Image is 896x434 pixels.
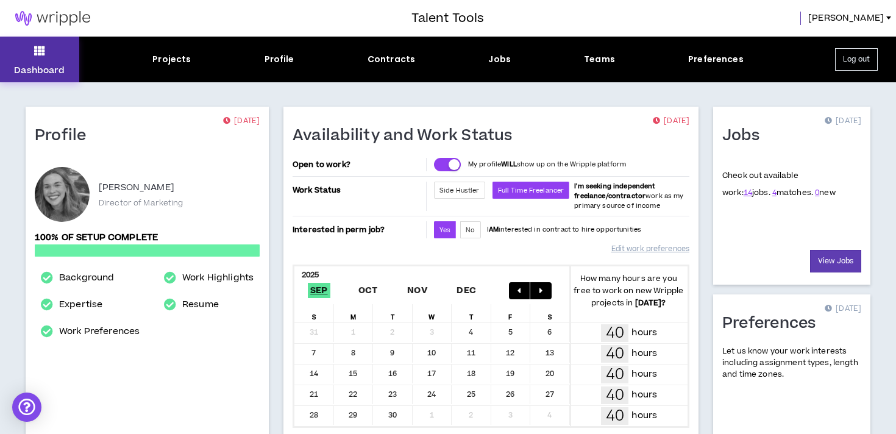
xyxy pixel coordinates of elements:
a: Background [59,271,114,285]
span: jobs. [744,187,770,198]
span: Side Hustler [439,186,480,195]
div: S [294,304,334,322]
a: Work Preferences [59,324,140,339]
span: Sep [308,283,330,298]
p: I interested in contract to hire opportunities [487,225,642,235]
span: work as my primary source of income [574,182,683,210]
p: Director of Marketing [99,197,183,208]
a: Edit work preferences [611,238,689,260]
strong: WILL [501,160,517,169]
h1: Preferences [722,314,825,333]
div: Olivia B. [35,167,90,222]
p: hours [631,368,657,381]
p: [DATE] [223,115,260,127]
span: Dec [454,283,478,298]
p: Let us know your work interests including assignment types, length and time zones. [722,346,861,381]
a: 14 [744,187,752,198]
p: [DATE] [653,115,689,127]
span: new [815,187,836,198]
a: 4 [772,187,777,198]
p: hours [631,347,657,360]
span: matches. [772,187,813,198]
span: Yes [439,226,450,235]
div: Open Intercom Messenger [12,393,41,422]
div: T [373,304,413,322]
p: hours [631,409,657,422]
div: Profile [265,53,294,66]
strong: AM [489,225,499,234]
h3: Talent Tools [411,9,484,27]
p: hours [631,388,657,402]
button: Log out [835,48,878,71]
div: T [452,304,491,322]
div: S [530,304,570,322]
span: [PERSON_NAME] [808,12,884,25]
p: Dashboard [14,64,65,77]
span: No [466,226,475,235]
p: My profile show up on the Wripple platform [468,160,626,169]
p: Work Status [293,182,424,199]
div: M [334,304,374,322]
p: How many hours are you free to work on new Wripple projects in [570,272,688,309]
p: 100% of setup complete [35,231,260,244]
h1: Profile [35,126,96,146]
a: Resume [182,297,219,312]
div: F [491,304,531,322]
p: Open to work? [293,160,424,169]
span: Nov [405,283,430,298]
p: Interested in perm job? [293,221,424,238]
div: Projects [152,53,191,66]
a: Expertise [59,297,102,312]
div: W [413,304,452,322]
div: Preferences [688,53,744,66]
a: View Jobs [810,250,861,272]
b: [DATE] ? [635,297,666,308]
p: [DATE] [825,115,861,127]
div: Teams [584,53,615,66]
a: 0 [815,187,819,198]
h1: Jobs [722,126,769,146]
p: Check out available work: [722,170,836,198]
p: [DATE] [825,303,861,315]
b: 2025 [302,269,319,280]
div: Contracts [368,53,415,66]
div: Jobs [488,53,511,66]
p: [PERSON_NAME] [99,180,174,195]
span: Oct [356,283,380,298]
b: I'm seeking independent freelance/contractor [574,182,655,201]
p: hours [631,326,657,340]
h1: Availability and Work Status [293,126,522,146]
a: Work Highlights [182,271,254,285]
